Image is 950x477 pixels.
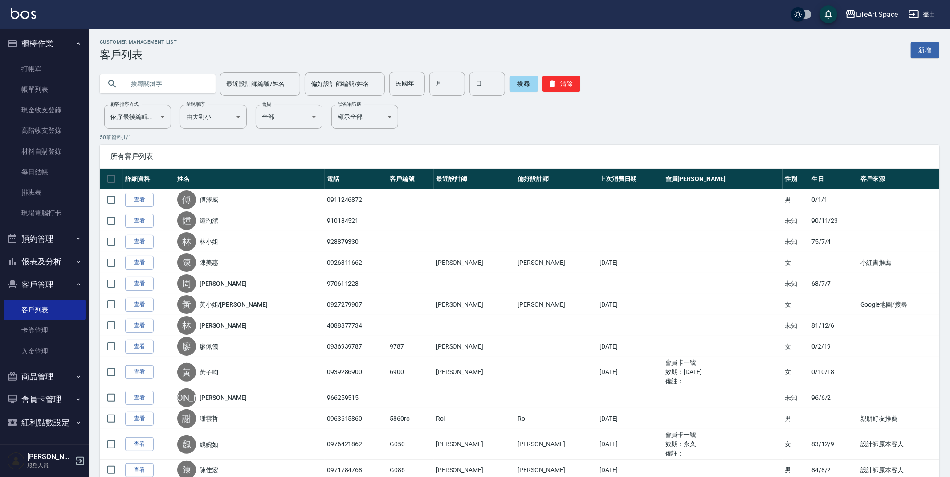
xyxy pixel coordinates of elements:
[325,336,387,357] td: 0936939787
[125,256,154,270] a: 查看
[200,279,247,288] a: [PERSON_NAME]
[809,189,858,210] td: 0/1/1
[4,79,86,100] a: 帳單列表
[177,253,196,272] div: 陳
[177,409,196,428] div: 謝
[27,452,73,461] h5: [PERSON_NAME]
[177,337,196,356] div: 廖
[180,105,247,129] div: 由大到小
[434,169,516,189] th: 最近設計師
[125,319,154,333] a: 查看
[515,408,597,429] td: Roi
[125,391,154,405] a: 查看
[200,195,218,204] a: 傅澤威
[125,214,154,228] a: 查看
[911,42,939,58] a: 新增
[809,210,858,231] td: 90/11/23
[262,101,271,107] label: 會員
[4,162,86,182] a: 每日結帳
[858,252,939,273] td: 小紅書推薦
[597,294,663,315] td: [DATE]
[4,141,86,162] a: 材料自購登錄
[125,365,154,379] a: 查看
[809,315,858,336] td: 81/12/6
[100,49,177,61] h3: 客戶列表
[4,227,86,251] button: 預約管理
[809,169,858,189] th: 生日
[783,336,809,357] td: 女
[325,294,387,315] td: 0927279907
[104,105,171,129] div: 依序最後編輯時間
[820,5,837,23] button: save
[4,365,86,388] button: 商品管理
[434,252,516,273] td: [PERSON_NAME]
[4,411,86,434] button: 紅利點數設定
[387,429,434,460] td: G050
[665,377,780,386] ul: 備註：
[858,169,939,189] th: 客戶來源
[809,336,858,357] td: 0/2/19
[783,252,809,273] td: 女
[665,449,780,458] ul: 備註：
[387,336,434,357] td: 9787
[515,429,597,460] td: [PERSON_NAME]
[783,429,809,460] td: 女
[665,430,780,440] ul: 會員卡一號
[4,273,86,296] button: 客戶管理
[177,190,196,209] div: 傅
[177,274,196,293] div: 周
[858,408,939,429] td: 親朋好友推薦
[783,387,809,408] td: 未知
[4,250,86,273] button: 報表及分析
[597,408,663,429] td: [DATE]
[597,169,663,189] th: 上次消費日期
[177,435,196,454] div: 魏
[186,101,205,107] label: 呈現順序
[177,295,196,314] div: 黃
[325,357,387,387] td: 0939286900
[11,8,36,19] img: Logo
[325,429,387,460] td: 0976421862
[783,169,809,189] th: 性別
[4,120,86,141] a: 高階收支登錄
[200,258,218,267] a: 陳美惠
[665,367,780,377] ul: 效期： [DATE]
[905,6,939,23] button: 登出
[125,72,208,96] input: 搜尋關鍵字
[177,232,196,251] div: 林
[200,237,218,246] a: 林小姐
[325,210,387,231] td: 910184521
[783,189,809,210] td: 男
[858,429,939,460] td: 設計師原本客人
[7,452,25,470] img: Person
[542,76,580,92] button: 清除
[200,393,247,402] a: [PERSON_NAME]
[200,440,218,449] a: 魏婉如
[665,440,780,449] ul: 效期： 永久
[125,412,154,426] a: 查看
[858,294,939,315] td: Google地圖/搜尋
[125,463,154,477] a: 查看
[4,203,86,223] a: 現場電腦打卡
[515,169,597,189] th: 偏好設計師
[325,408,387,429] td: 0963615860
[125,298,154,312] a: 查看
[325,252,387,273] td: 0926311662
[4,341,86,362] a: 入金管理
[200,414,218,423] a: 謝雲哲
[177,316,196,335] div: 林
[200,321,247,330] a: [PERSON_NAME]
[177,363,196,382] div: 黃
[783,210,809,231] td: 未知
[842,5,901,24] button: LifeArt Space
[4,388,86,411] button: 會員卡管理
[177,211,196,230] div: 鍾
[27,461,73,469] p: 服務人員
[125,340,154,354] a: 查看
[434,408,516,429] td: Roi
[125,193,154,207] a: 查看
[125,437,154,451] a: 查看
[325,315,387,336] td: 4088877734
[597,357,663,387] td: [DATE]
[200,342,218,351] a: 廖佩儀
